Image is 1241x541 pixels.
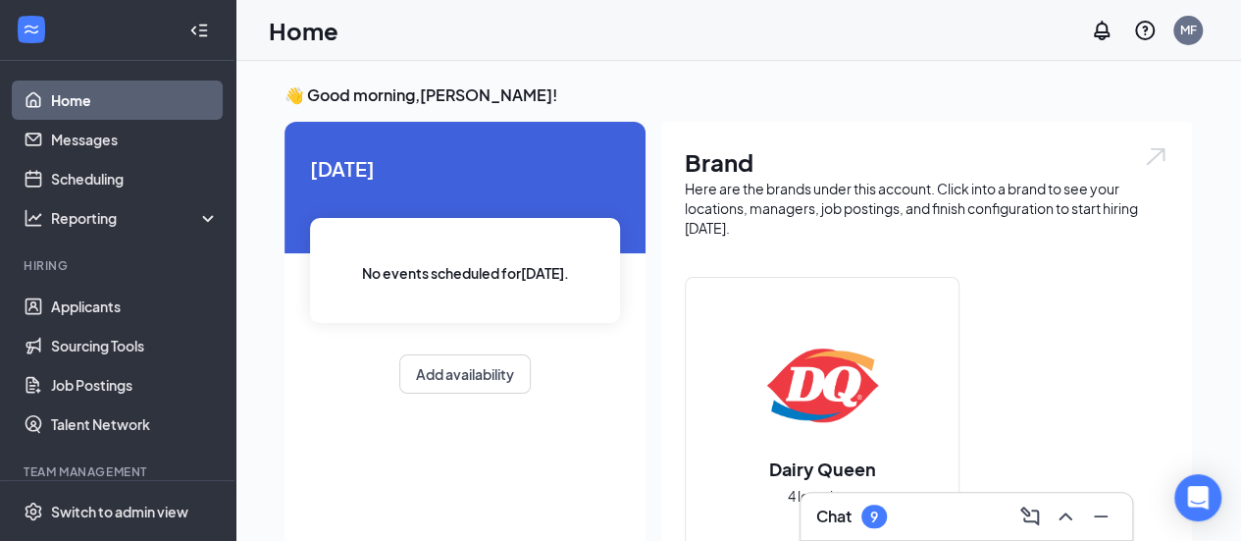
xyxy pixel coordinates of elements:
span: [DATE] [310,153,620,184]
a: Messages [51,120,219,159]
h2: Dairy Queen [750,457,896,481]
button: ChevronUp [1050,501,1081,532]
div: 9 [870,509,878,525]
a: Scheduling [51,159,219,198]
h1: Home [269,14,338,47]
svg: QuestionInfo [1133,19,1157,42]
svg: ComposeMessage [1018,505,1042,528]
a: Job Postings [51,365,219,405]
a: Talent Network [51,405,219,444]
button: ComposeMessage [1014,501,1046,532]
h3: 👋 Good morning, [PERSON_NAME] ! [284,84,1192,106]
div: Hiring [24,257,215,274]
div: Here are the brands under this account. Click into a brand to see your locations, managers, job p... [685,179,1168,238]
svg: WorkstreamLogo [22,20,41,39]
h3: Chat [816,506,852,527]
button: Minimize [1085,501,1116,532]
a: Home [51,81,219,120]
a: Applicants [51,287,219,326]
span: No events scheduled for [DATE] . [362,262,569,284]
svg: Minimize [1089,505,1112,528]
svg: Notifications [1090,19,1113,42]
svg: Settings [24,502,43,521]
span: 4 locations [788,485,856,507]
svg: Analysis [24,208,43,228]
svg: ChevronUp [1054,505,1077,528]
div: Switch to admin view [51,502,188,521]
div: MF [1180,22,1197,38]
svg: Collapse [189,21,209,40]
img: Dairy Queen [759,323,885,449]
img: open.6027fd2a22e1237b5b06.svg [1143,145,1168,168]
h1: Brand [685,145,1168,179]
button: Add availability [399,354,531,394]
div: Reporting [51,208,220,228]
a: Sourcing Tools [51,326,219,365]
div: Open Intercom Messenger [1174,474,1221,521]
div: Team Management [24,463,215,480]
